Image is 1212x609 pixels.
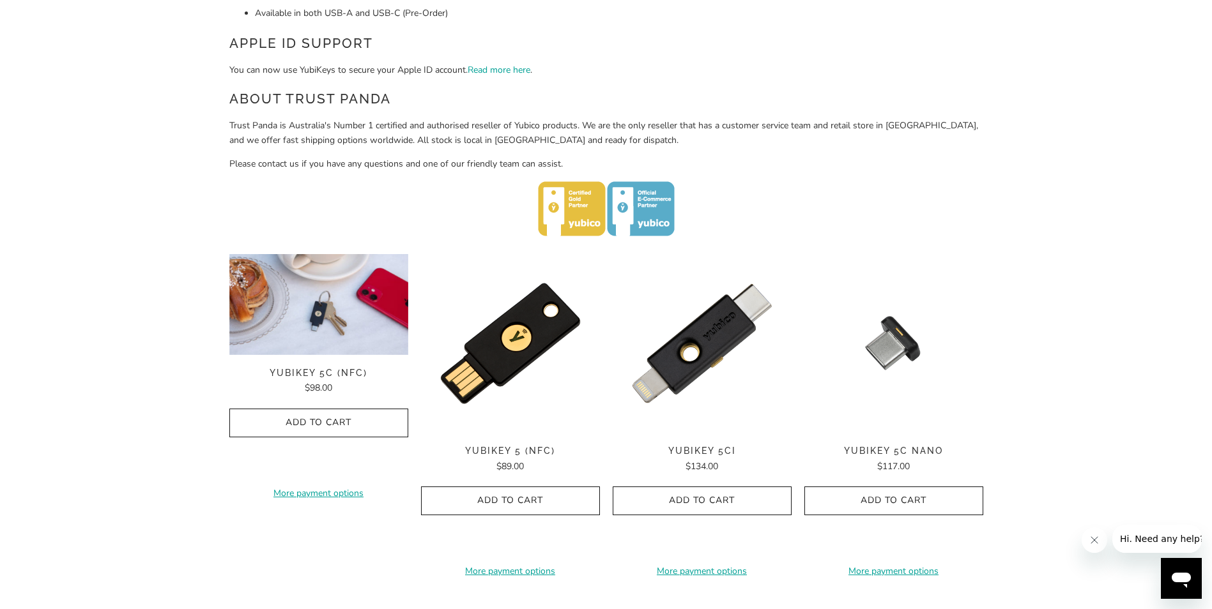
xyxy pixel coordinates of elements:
[229,119,983,147] p: Trust Panda is Australia's Number 1 certified and authorised reseller of Yubico products. We are ...
[468,64,530,76] a: Read more here
[229,368,408,379] span: YubiKey 5C (NFC)
[626,495,778,506] span: Add to Cart
[686,460,718,472] span: $134.00
[613,254,792,433] a: YubiKey 5Ci - Trust Panda YubiKey 5Ci - Trust Panda
[229,254,408,355] img: YubiKey 5C (NFC) - Trust Panda
[1161,558,1202,599] iframe: Button to launch messaging window
[421,446,600,474] a: YubiKey 5 (NFC) $89.00
[229,63,983,77] p: You can now use YubiKeys to secure your Apple ID account. .
[496,460,524,472] span: $89.00
[613,446,792,474] a: YubiKey 5Ci $134.00
[243,417,395,428] span: Add to Cart
[305,382,332,394] span: $98.00
[229,368,408,396] a: YubiKey 5C (NFC) $98.00
[421,254,600,433] a: YubiKey 5 (NFC) - Trust Panda YubiKey 5 (NFC) - Trust Panda
[613,564,792,578] a: More payment options
[421,446,600,456] span: YubiKey 5 (NFC)
[804,486,983,515] button: Add to Cart
[877,460,910,472] span: $117.00
[613,254,792,433] img: YubiKey 5Ci - Trust Panda
[255,6,983,20] li: Available in both USB-A and USB-C (Pre-Order)
[421,486,600,515] button: Add to Cart
[1112,525,1202,553] iframe: Message from company
[8,9,92,19] span: Hi. Need any help?
[818,495,970,506] span: Add to Cart
[434,495,587,506] span: Add to Cart
[229,486,408,500] a: More payment options
[1082,527,1107,553] iframe: Close message
[613,486,792,515] button: Add to Cart
[804,254,983,433] img: YubiKey 5C Nano - Trust Panda
[804,446,983,474] a: YubiKey 5C Nano $117.00
[229,409,408,437] button: Add to Cart
[421,254,600,433] img: YubiKey 5 (NFC) - Trust Panda
[804,446,983,456] span: YubiKey 5C Nano
[613,446,792,456] span: YubiKey 5Ci
[229,33,983,54] h2: Apple ID Support
[421,564,600,578] a: More payment options
[804,564,983,578] a: More payment options
[229,157,983,171] p: Please contact us if you have any questions and one of our friendly team can assist.
[229,89,983,109] h2: About Trust Panda
[229,254,408,355] a: YubiKey 5C (NFC) - Trust Panda YubiKey 5C (NFC) - Trust Panda
[804,254,983,433] a: YubiKey 5C Nano - Trust Panda YubiKey 5C Nano - Trust Panda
